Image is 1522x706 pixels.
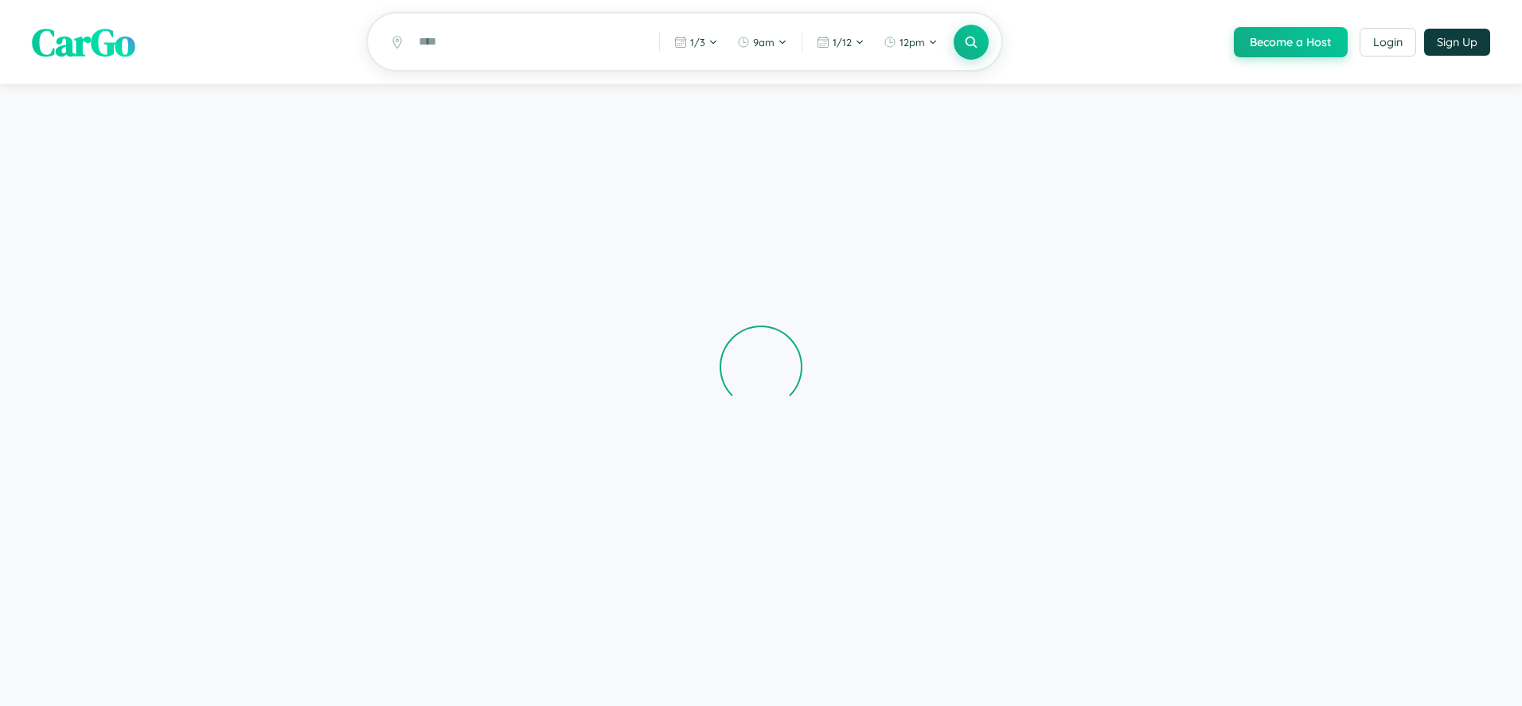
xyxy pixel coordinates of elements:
button: Sign Up [1424,29,1490,56]
button: 9am [729,29,795,55]
button: 1/3 [666,29,726,55]
span: CarGo [32,16,135,68]
button: 12pm [876,29,946,55]
span: 9am [753,36,775,49]
button: 1/12 [809,29,872,55]
span: 1 / 12 [833,36,852,49]
button: Become a Host [1234,27,1348,57]
button: Login [1360,28,1416,57]
span: 12pm [900,36,925,49]
span: 1 / 3 [690,36,705,49]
